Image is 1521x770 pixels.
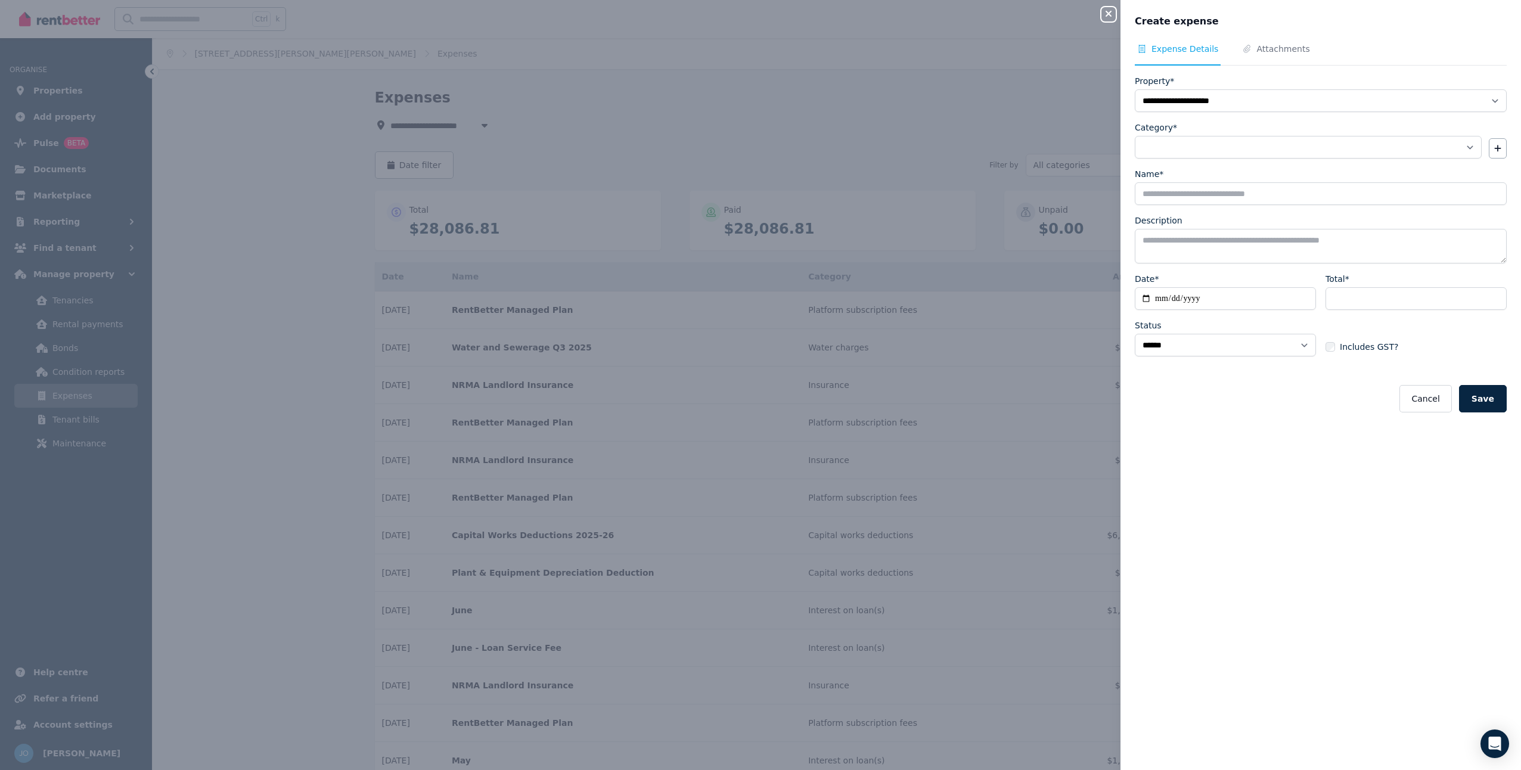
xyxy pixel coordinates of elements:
button: Save [1459,385,1507,412]
label: Status [1135,319,1162,331]
span: Create expense [1135,14,1219,29]
label: Description [1135,215,1182,226]
span: Includes GST? [1340,341,1398,353]
label: Property* [1135,75,1174,87]
nav: Tabs [1135,43,1507,66]
span: Expense Details [1151,43,1218,55]
label: Total* [1326,273,1349,285]
label: Name* [1135,168,1163,180]
label: Date* [1135,273,1159,285]
div: Open Intercom Messenger [1480,729,1509,758]
span: Attachments [1256,43,1309,55]
input: Includes GST? [1326,342,1335,352]
label: Category* [1135,122,1177,133]
button: Cancel [1399,385,1451,412]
